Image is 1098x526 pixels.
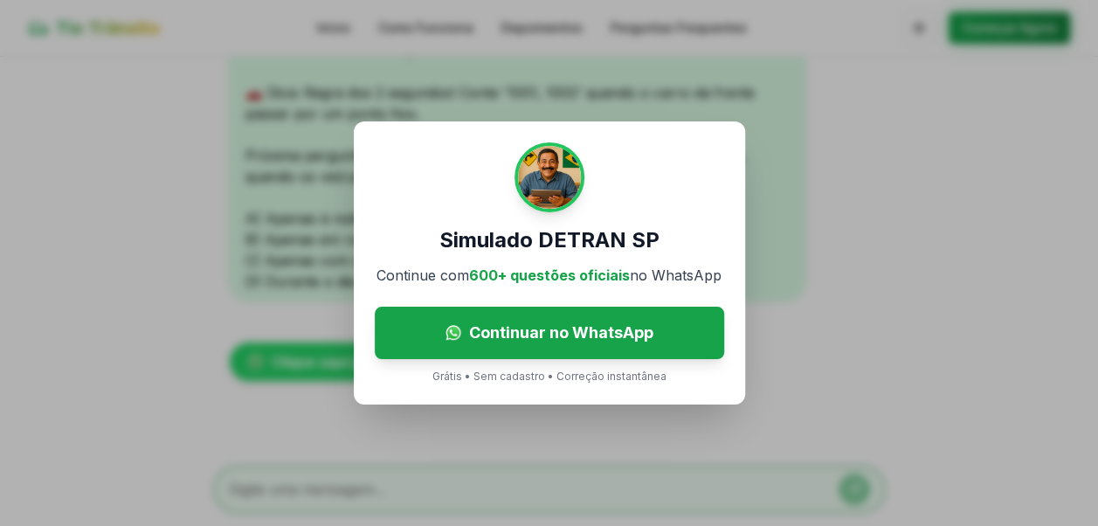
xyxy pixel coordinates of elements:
p: Grátis • Sem cadastro • Correção instantânea [432,370,666,384]
img: Tio Trânsito [514,142,584,212]
span: Continuar no WhatsApp [469,321,653,345]
p: Continue com no WhatsApp [376,265,722,286]
span: 600+ questões oficiais [469,266,630,284]
h3: Simulado DETRAN SP [439,226,659,254]
a: Continuar no WhatsApp [375,307,724,359]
